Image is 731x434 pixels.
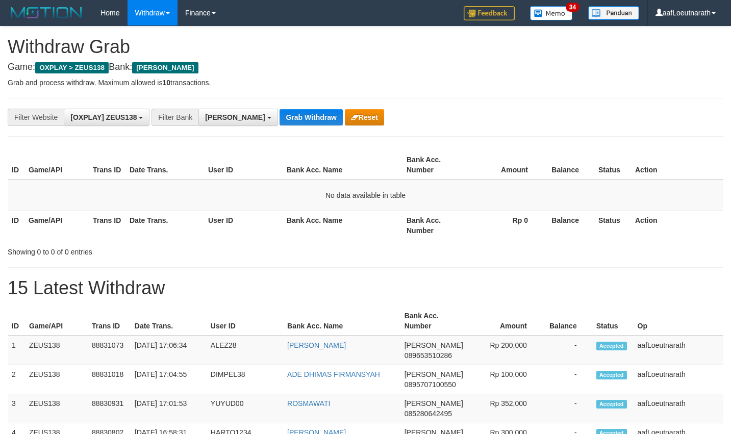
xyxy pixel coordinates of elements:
[8,37,723,57] h1: Withdraw Grab
[198,109,278,126] button: [PERSON_NAME]
[405,370,463,378] span: [PERSON_NAME]
[8,211,24,240] th: ID
[8,243,297,257] div: Showing 0 to 0 of 0 entries
[152,109,198,126] div: Filter Bank
[280,109,342,125] button: Grab Withdraw
[8,78,723,88] p: Grab and process withdraw. Maximum allowed is transactions.
[8,5,85,20] img: MOTION_logo.png
[25,394,88,423] td: ZEUS138
[400,307,467,336] th: Bank Acc. Number
[596,371,627,379] span: Accepted
[530,6,573,20] img: Button%20Memo.svg
[207,307,283,336] th: User ID
[634,307,723,336] th: Op
[207,336,283,365] td: ALEZ28
[467,394,542,423] td: Rp 352,000
[207,365,283,394] td: DIMPEL38
[634,394,723,423] td: aafLoeutnarath
[566,3,579,12] span: 34
[88,365,131,394] td: 88831018
[405,351,452,360] span: Copy 089653510286 to clipboard
[131,365,207,394] td: [DATE] 17:04:55
[8,150,24,180] th: ID
[634,365,723,394] td: aafLoeutnarath
[467,150,543,180] th: Amount
[24,211,89,240] th: Game/API
[631,150,723,180] th: Action
[594,211,631,240] th: Status
[542,307,592,336] th: Balance
[467,211,543,240] th: Rp 0
[131,336,207,365] td: [DATE] 17:06:34
[467,365,542,394] td: Rp 100,000
[402,150,467,180] th: Bank Acc. Number
[88,394,131,423] td: 88830931
[405,410,452,418] span: Copy 085280642495 to clipboard
[345,109,384,125] button: Reset
[631,211,723,240] th: Action
[542,394,592,423] td: -
[35,62,109,73] span: OXPLAY > ZEUS138
[283,307,400,336] th: Bank Acc. Name
[24,150,89,180] th: Game/API
[543,211,594,240] th: Balance
[8,365,25,394] td: 2
[596,342,627,350] span: Accepted
[405,380,456,389] span: Copy 0895707100550 to clipboard
[594,150,631,180] th: Status
[89,211,125,240] th: Trans ID
[207,394,283,423] td: YUYUD00
[64,109,149,126] button: [OXPLAY] ZEUS138
[592,307,634,336] th: Status
[287,341,346,349] a: [PERSON_NAME]
[8,394,25,423] td: 3
[131,394,207,423] td: [DATE] 17:01:53
[283,211,402,240] th: Bank Acc. Name
[543,150,594,180] th: Balance
[89,150,125,180] th: Trans ID
[70,113,137,121] span: [OXPLAY] ZEUS138
[8,278,723,298] h1: 15 Latest Withdraw
[596,400,627,409] span: Accepted
[162,79,170,87] strong: 10
[588,6,639,20] img: panduan.png
[8,62,723,72] h4: Game: Bank:
[8,307,25,336] th: ID
[25,336,88,365] td: ZEUS138
[204,211,283,240] th: User ID
[131,307,207,336] th: Date Trans.
[205,113,265,121] span: [PERSON_NAME]
[634,336,723,365] td: aafLoeutnarath
[402,211,467,240] th: Bank Acc. Number
[283,150,402,180] th: Bank Acc. Name
[25,307,88,336] th: Game/API
[467,307,542,336] th: Amount
[132,62,198,73] span: [PERSON_NAME]
[405,399,463,407] span: [PERSON_NAME]
[542,365,592,394] td: -
[125,150,204,180] th: Date Trans.
[25,365,88,394] td: ZEUS138
[8,336,25,365] td: 1
[464,6,515,20] img: Feedback.jpg
[287,370,380,378] a: ADE DHIMAS FIRMANSYAH
[125,211,204,240] th: Date Trans.
[88,307,131,336] th: Trans ID
[204,150,283,180] th: User ID
[8,180,723,211] td: No data available in table
[405,341,463,349] span: [PERSON_NAME]
[542,336,592,365] td: -
[88,336,131,365] td: 88831073
[8,109,64,126] div: Filter Website
[467,336,542,365] td: Rp 200,000
[287,399,330,407] a: ROSMAWATI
